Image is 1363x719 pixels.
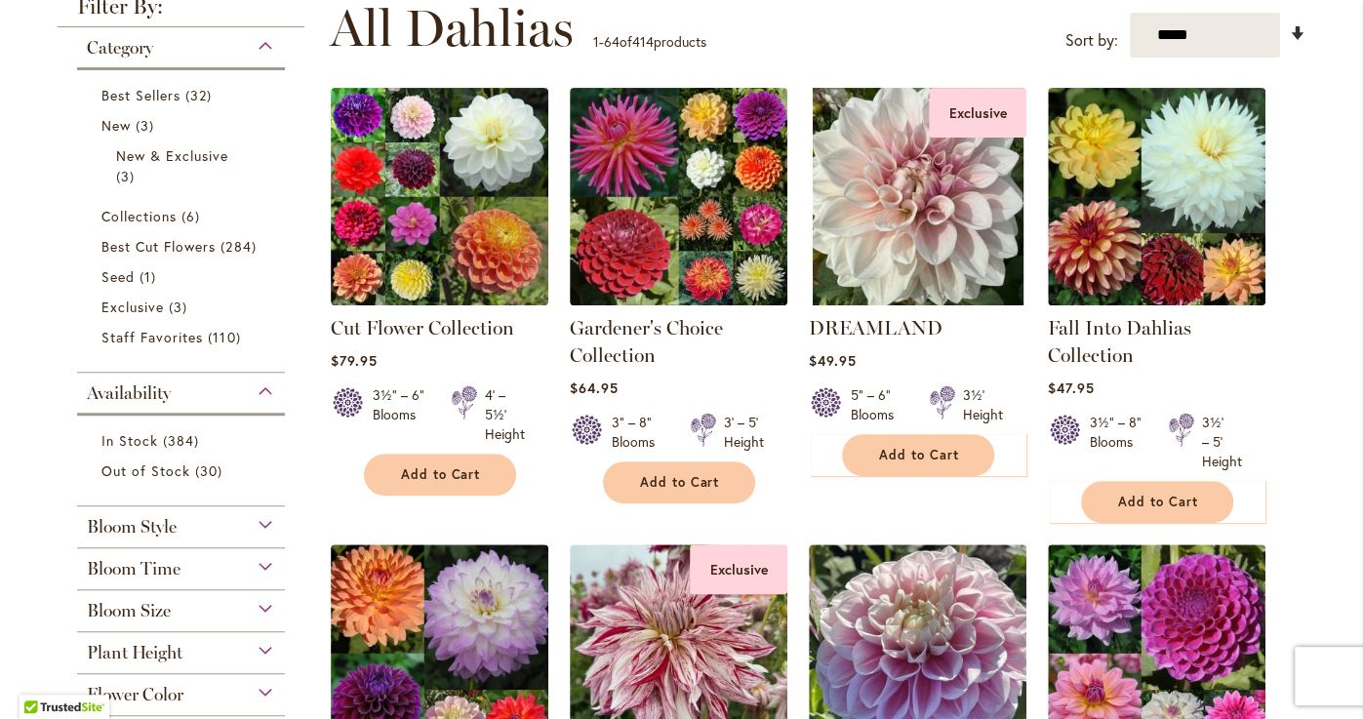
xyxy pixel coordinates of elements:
[140,266,161,287] span: 1
[116,166,140,186] span: 3
[1090,413,1144,471] div: 3½" – 8" Blooms
[603,461,755,503] button: Add to Cart
[208,327,245,347] span: 110
[101,236,266,257] a: Best Cut Flowers
[331,291,548,309] a: CUT FLOWER COLLECTION
[809,316,942,340] a: DREAMLAND
[1048,316,1191,367] a: Fall Into Dahlias Collection
[724,413,764,452] div: 3' – 5' Height
[640,474,720,491] span: Add to Cart
[101,206,266,226] a: Collections
[101,85,266,105] a: Best Sellers
[1118,494,1198,510] span: Add to Cart
[116,146,229,165] span: New & Exclusive
[169,297,192,317] span: 3
[331,351,378,370] span: $79.95
[570,291,787,309] a: Gardener's Choice Collection
[101,266,266,287] a: Seed
[101,267,135,286] span: Seed
[15,650,69,704] iframe: Launch Accessibility Center
[136,115,159,136] span: 3
[612,413,666,452] div: 3" – 8" Blooms
[485,385,525,444] div: 4' – 5½' Height
[101,298,164,316] span: Exclusive
[101,327,266,347] a: Staff Favorites
[101,116,131,135] span: New
[101,460,266,481] a: Out of Stock 30
[185,85,217,105] span: 32
[181,206,205,226] span: 6
[87,382,171,404] span: Availability
[101,115,266,136] a: New
[809,351,857,370] span: $49.95
[331,316,514,340] a: Cut Flower Collection
[809,88,1026,305] img: DREAMLAND
[331,88,548,305] img: CUT FLOWER COLLECTION
[570,316,723,367] a: Gardener's Choice Collection
[1202,413,1242,471] div: 3½' – 5' Height
[101,297,266,317] a: Exclusive
[116,145,252,186] a: New &amp; Exclusive
[401,466,481,483] span: Add to Cart
[1048,291,1265,309] a: Fall Into Dahlias Collection
[373,385,427,444] div: 3½" – 6" Blooms
[364,454,516,496] button: Add to Cart
[879,447,959,463] span: Add to Cart
[570,88,787,305] img: Gardener's Choice Collection
[220,236,261,257] span: 284
[593,26,706,58] p: - of products
[1048,88,1265,305] img: Fall Into Dahlias Collection
[87,642,182,663] span: Plant Height
[101,461,191,480] span: Out of Stock
[632,32,654,51] span: 414
[1081,481,1233,523] button: Add to Cart
[101,430,266,451] a: In Stock 384
[593,32,599,51] span: 1
[842,434,994,476] button: Add to Cart
[87,684,183,705] span: Flower Color
[101,237,217,256] span: Best Cut Flowers
[963,385,1003,424] div: 3½' Height
[1048,379,1095,397] span: $47.95
[87,600,171,621] span: Bloom Size
[809,291,1026,309] a: DREAMLAND Exclusive
[101,207,178,225] span: Collections
[604,32,620,51] span: 64
[851,385,905,424] div: 5" – 6" Blooms
[195,460,227,481] span: 30
[101,86,181,104] span: Best Sellers
[87,516,177,538] span: Bloom Style
[87,37,153,59] span: Category
[101,328,204,346] span: Staff Favorites
[1065,22,1118,59] label: Sort by:
[570,379,619,397] span: $64.95
[163,430,204,451] span: 384
[690,544,787,594] div: Exclusive
[87,558,180,579] span: Bloom Time
[101,431,158,450] span: In Stock
[929,88,1026,138] div: Exclusive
